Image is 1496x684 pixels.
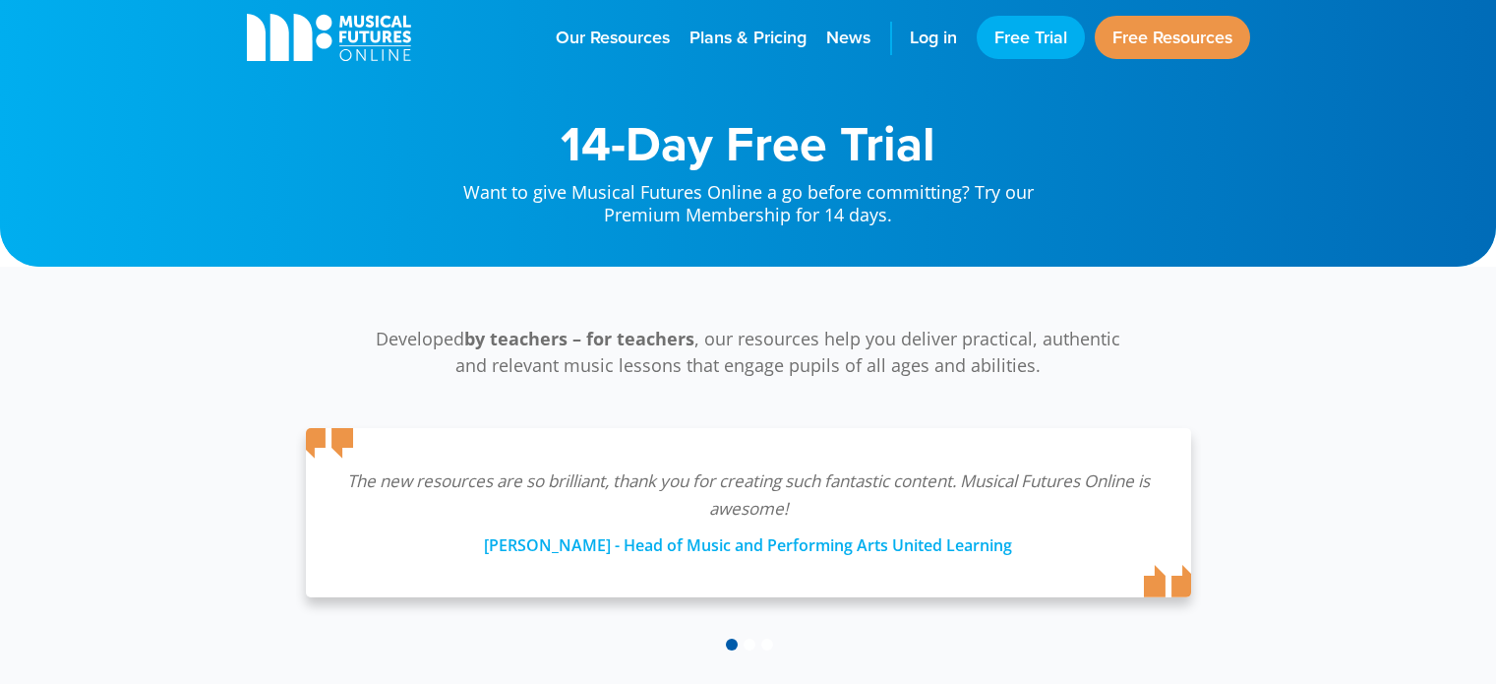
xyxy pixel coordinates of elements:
p: The new resources are so brilliant, thank you for creating such fantastic content. Musical Future... [345,467,1152,523]
div: [PERSON_NAME] - Head of Music and Performing Arts United Learning [345,523,1152,558]
p: Want to give Musical Futures Online a go before committing? Try our Premium Membership for 14 days. [444,167,1053,227]
span: Plans & Pricing [689,25,807,51]
a: Free Trial [977,16,1085,59]
a: Free Resources [1095,16,1250,59]
p: Developed , our resources help you deliver practical, authentic and relevant music lessons that e... [365,326,1132,379]
span: News [826,25,870,51]
span: Log in [910,25,957,51]
span: Our Resources [556,25,670,51]
h1: 14-Day Free Trial [444,118,1053,167]
strong: by teachers – for teachers [464,327,694,350]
